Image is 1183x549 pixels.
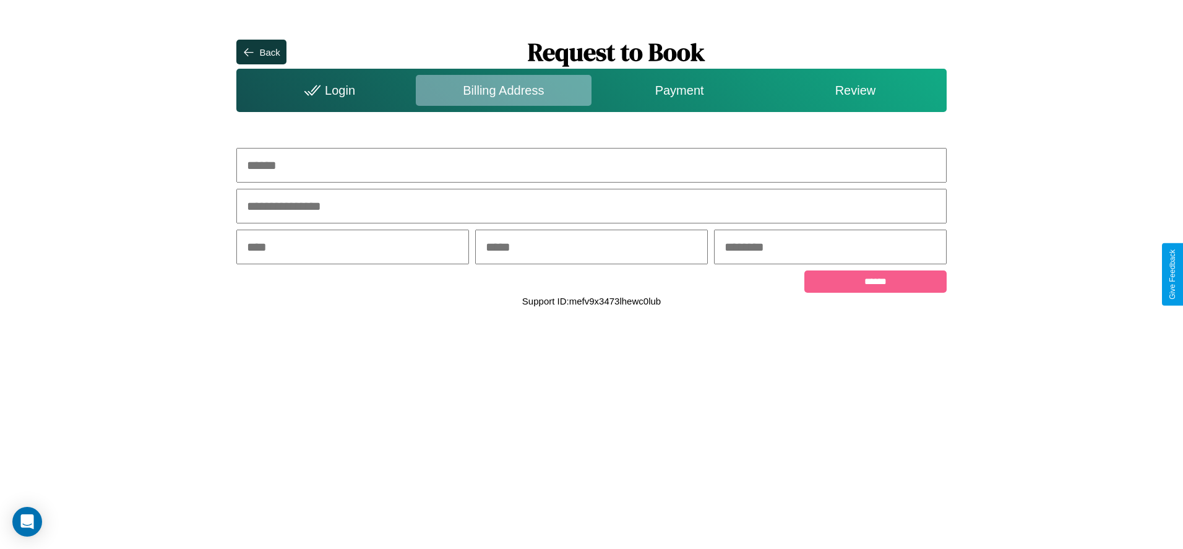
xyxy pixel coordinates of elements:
button: Back [236,40,286,64]
p: Support ID: mefv9x3473lhewc0lub [522,293,661,309]
div: Open Intercom Messenger [12,507,42,537]
div: Login [239,75,415,106]
div: Back [259,47,280,58]
div: Review [767,75,943,106]
h1: Request to Book [286,35,947,69]
div: Give Feedback [1168,249,1177,300]
div: Billing Address [416,75,591,106]
div: Payment [591,75,767,106]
